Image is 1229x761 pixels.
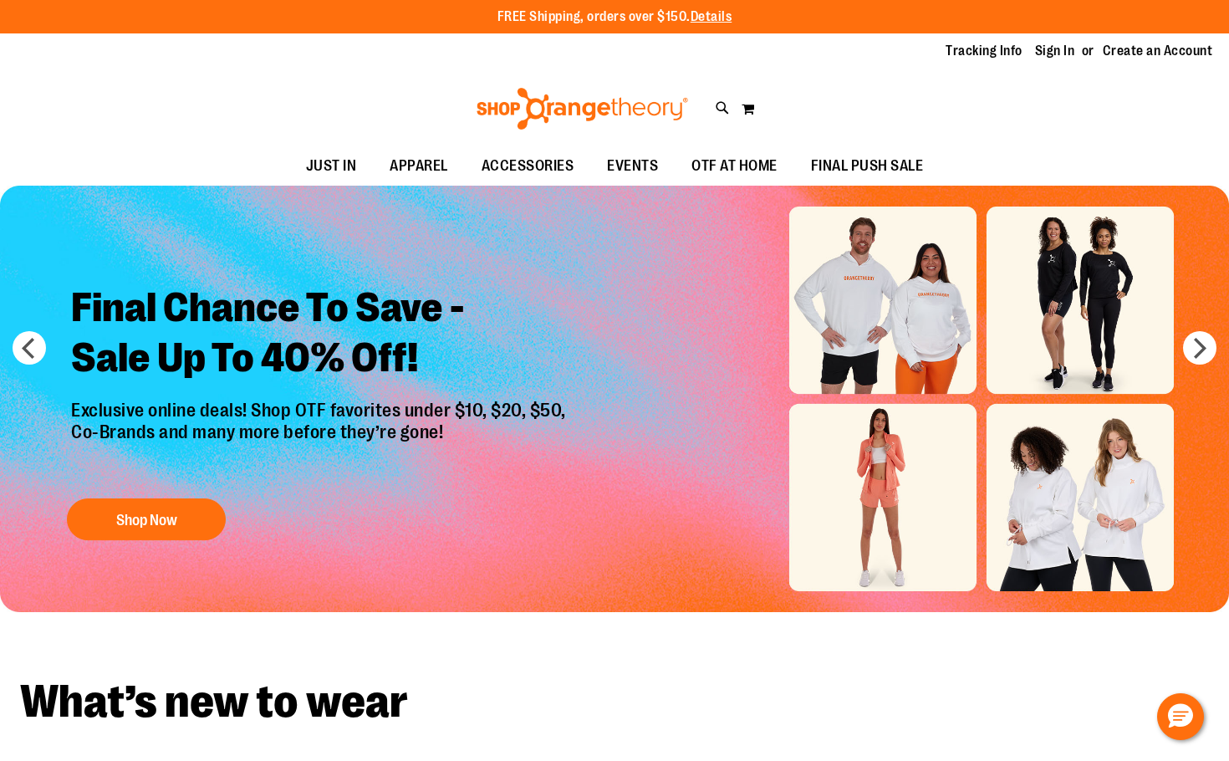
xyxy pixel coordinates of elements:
a: Details [691,9,732,24]
span: JUST IN [306,147,357,185]
a: EVENTS [590,147,675,186]
button: prev [13,331,46,365]
a: Final Chance To Save -Sale Up To 40% Off! Exclusive online deals! Shop OTF favorites under $10, $... [59,270,583,549]
h2: Final Chance To Save - Sale Up To 40% Off! [59,270,583,400]
span: FINAL PUSH SALE [811,147,924,185]
a: APPAREL [373,147,465,186]
p: FREE Shipping, orders over $150. [497,8,732,27]
span: ACCESSORIES [482,147,574,185]
a: ACCESSORIES [465,147,591,186]
button: Hello, have a question? Let’s chat. [1157,693,1204,740]
span: EVENTS [607,147,658,185]
a: JUST IN [289,147,374,186]
h2: What’s new to wear [20,679,1209,725]
button: Shop Now [67,498,226,540]
a: OTF AT HOME [675,147,794,186]
a: Create an Account [1103,42,1213,60]
span: APPAREL [390,147,448,185]
p: Exclusive online deals! Shop OTF favorites under $10, $20, $50, Co-Brands and many more before th... [59,400,583,482]
span: OTF AT HOME [691,147,778,185]
a: FINAL PUSH SALE [794,147,941,186]
button: next [1183,331,1216,365]
img: Shop Orangetheory [474,88,691,130]
a: Tracking Info [946,42,1022,60]
a: Sign In [1035,42,1075,60]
